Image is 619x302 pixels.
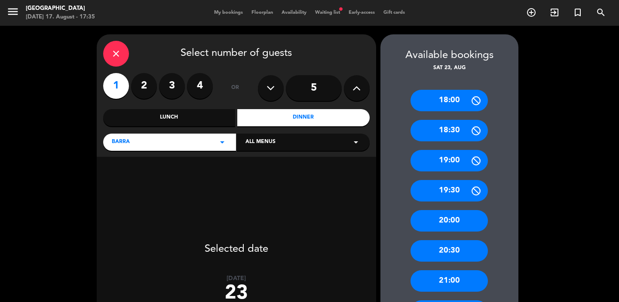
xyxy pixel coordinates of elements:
div: Dinner [237,109,370,126]
i: search [596,7,606,18]
div: Lunch [103,109,236,126]
div: or [221,73,249,103]
div: Selected date [97,230,376,258]
div: Select number of guests [103,41,370,67]
span: Early-access [344,10,379,15]
i: arrow_drop_down [217,137,227,147]
div: 20:30 [411,240,488,262]
i: turned_in_not [573,7,583,18]
div: [GEOGRAPHIC_DATA] [26,4,95,13]
div: Available bookings [380,47,518,64]
div: 20:00 [411,210,488,232]
span: Availability [277,10,311,15]
span: fiber_manual_record [338,6,343,12]
span: Waiting list [311,10,344,15]
label: 3 [159,73,185,99]
i: add_circle_outline [526,7,536,18]
span: My bookings [210,10,247,15]
label: 2 [131,73,157,99]
span: All menus [245,138,276,146]
i: arrow_drop_down [351,137,361,147]
div: Sat 23, Aug [380,64,518,73]
i: menu [6,5,19,18]
button: menu [6,5,19,21]
span: Barra [112,138,130,146]
div: 19:30 [411,180,488,201]
label: 1 [103,73,129,99]
label: 4 [187,73,213,99]
div: 21:00 [411,270,488,292]
i: close [111,49,121,59]
div: 18:00 [411,90,488,111]
span: Gift cards [379,10,409,15]
span: Floorplan [247,10,277,15]
div: 18:30 [411,120,488,141]
div: [DATE] [97,275,376,282]
div: 19:00 [411,150,488,171]
div: [DATE] 17. August - 17:35 [26,13,95,21]
i: exit_to_app [549,7,560,18]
